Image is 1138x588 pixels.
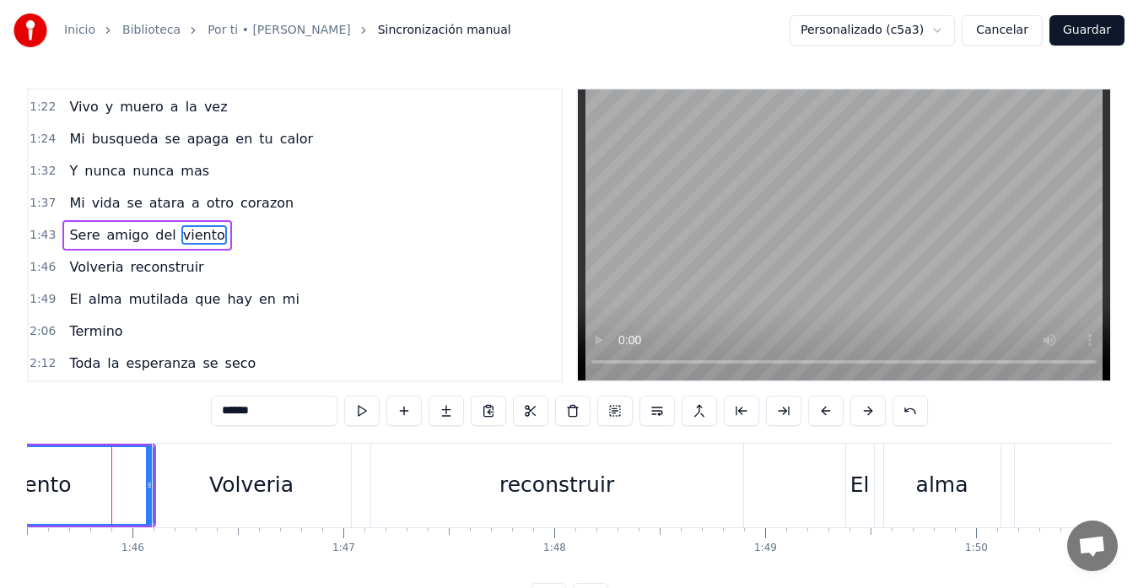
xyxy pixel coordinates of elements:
[67,161,79,181] span: Y
[67,97,100,116] span: Vivo
[30,227,56,244] span: 1:43
[67,321,124,341] span: Termino
[169,97,181,116] span: a
[184,97,199,116] span: la
[148,193,186,213] span: atara
[30,99,56,116] span: 1:22
[154,225,177,245] span: del
[257,289,278,309] span: en
[118,97,165,116] span: muero
[67,353,102,373] span: Toda
[962,15,1043,46] button: Cancelar
[201,353,219,373] span: se
[850,469,870,501] div: El
[190,193,202,213] span: a
[202,97,229,116] span: vez
[257,129,274,148] span: tu
[332,542,355,555] div: 1:47
[30,323,56,340] span: 2:06
[965,542,988,555] div: 1:50
[105,353,121,373] span: la
[30,291,56,308] span: 1:49
[90,193,122,213] span: vida
[224,353,258,373] span: seco
[30,131,56,148] span: 1:24
[6,469,72,501] div: viento
[131,161,175,181] span: nunca
[122,22,181,39] a: Biblioteca
[234,129,254,148] span: en
[67,193,86,213] span: Mi
[64,22,95,39] a: Inicio
[205,193,235,213] span: otro
[916,469,968,501] div: alma
[90,129,160,148] span: busqueda
[543,542,566,555] div: 1:48
[129,257,206,277] span: reconstruir
[499,469,614,501] div: reconstruir
[83,161,127,181] span: nunca
[30,259,56,276] span: 1:46
[127,289,191,309] span: mutilada
[67,225,101,245] span: Sere
[67,129,86,148] span: Mi
[163,129,181,148] span: se
[378,22,511,39] span: Sincronización manual
[13,13,47,47] img: youka
[67,257,125,277] span: Volveria
[104,97,115,116] span: y
[225,289,253,309] span: hay
[209,469,294,501] div: Volveria
[105,225,151,245] span: amigo
[193,289,222,309] span: que
[30,163,56,180] span: 1:32
[30,355,56,372] span: 2:12
[1049,15,1125,46] button: Guardar
[281,289,301,309] span: mi
[87,289,124,309] span: alma
[186,129,231,148] span: apaga
[64,22,511,39] nav: breadcrumb
[30,195,56,212] span: 1:37
[208,22,351,39] a: Por ti • [PERSON_NAME]
[278,129,315,148] span: calor
[125,353,198,373] span: esperanza
[67,289,84,309] span: El
[754,542,777,555] div: 1:49
[121,542,144,555] div: 1:46
[1067,521,1118,571] a: Öppna chatt
[126,193,144,213] span: se
[239,193,295,213] span: corazon
[179,161,211,181] span: mas
[181,225,227,245] span: viento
